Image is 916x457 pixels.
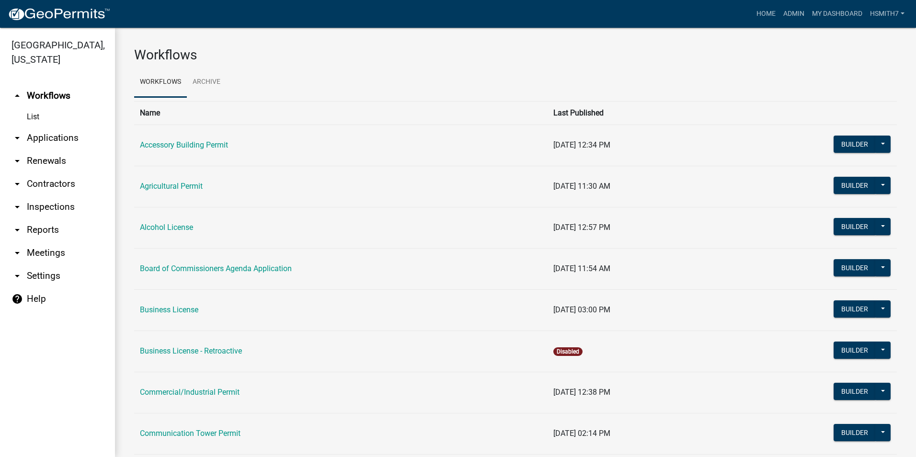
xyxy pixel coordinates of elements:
[834,383,876,400] button: Builder
[834,259,876,276] button: Builder
[140,182,203,191] a: Agricultural Permit
[834,300,876,318] button: Builder
[548,101,721,125] th: Last Published
[553,347,583,356] span: Disabled
[140,223,193,232] a: Alcohol License
[140,140,228,149] a: Accessory Building Permit
[140,388,240,397] a: Commercial/Industrial Permit
[553,305,610,314] span: [DATE] 03:00 PM
[553,264,610,273] span: [DATE] 11:54 AM
[553,182,610,191] span: [DATE] 11:30 AM
[134,67,187,98] a: Workflows
[779,5,808,23] a: Admin
[11,178,23,190] i: arrow_drop_down
[140,429,240,438] a: Communication Tower Permit
[134,47,897,63] h3: Workflows
[553,388,610,397] span: [DATE] 12:38 PM
[11,90,23,102] i: arrow_drop_up
[808,5,866,23] a: My Dashboard
[553,140,610,149] span: [DATE] 12:34 PM
[11,224,23,236] i: arrow_drop_down
[11,201,23,213] i: arrow_drop_down
[11,293,23,305] i: help
[753,5,779,23] a: Home
[140,305,198,314] a: Business License
[11,155,23,167] i: arrow_drop_down
[140,346,242,355] a: Business License - Retroactive
[834,424,876,441] button: Builder
[834,218,876,235] button: Builder
[11,247,23,259] i: arrow_drop_down
[553,429,610,438] span: [DATE] 02:14 PM
[553,223,610,232] span: [DATE] 12:57 PM
[834,342,876,359] button: Builder
[134,101,548,125] th: Name
[11,270,23,282] i: arrow_drop_down
[187,67,226,98] a: Archive
[834,136,876,153] button: Builder
[866,5,908,23] a: hsmith7
[834,177,876,194] button: Builder
[11,132,23,144] i: arrow_drop_down
[140,264,292,273] a: Board of Commissioners Agenda Application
